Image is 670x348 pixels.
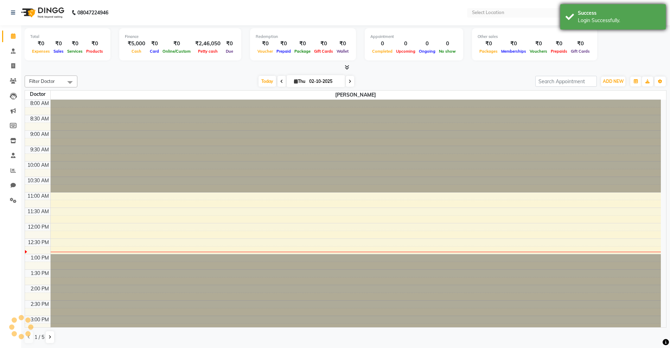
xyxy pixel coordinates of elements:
div: Success [578,9,661,17]
span: 1 / 5 [34,334,44,341]
span: Upcoming [394,49,417,54]
div: 9:30 AM [29,146,50,153]
span: Prepaids [549,49,569,54]
span: Expenses [30,49,52,54]
span: Card [148,49,161,54]
div: ₹0 [293,40,312,48]
div: 11:00 AM [26,192,50,200]
img: logo [18,3,66,22]
div: ₹0 [335,40,350,48]
span: Thu [292,79,307,84]
span: Wallet [335,49,350,54]
b: 08047224946 [77,3,108,22]
span: Products [84,49,105,54]
button: ADD NEW [601,77,625,86]
div: 8:00 AM [29,100,50,107]
span: Filter Doctor [29,78,55,84]
div: Redemption [256,34,350,40]
span: Gift Cards [569,49,592,54]
div: 0 [370,40,394,48]
div: 9:00 AM [29,131,50,138]
input: 2025-10-02 [307,76,342,87]
span: Cash [130,49,143,54]
div: 12:30 PM [26,239,50,246]
div: 1:00 PM [29,254,50,262]
span: Package [293,49,312,54]
span: Packages [478,49,499,54]
div: ₹0 [84,40,105,48]
div: ₹0 [275,40,293,48]
div: ₹0 [528,40,549,48]
span: ADD NEW [603,79,624,84]
span: Services [65,49,84,54]
div: ₹0 [478,40,499,48]
div: ₹0 [569,40,592,48]
div: 1:30 PM [29,270,50,277]
div: 10:30 AM [26,177,50,184]
div: Total [30,34,105,40]
div: ₹0 [256,40,275,48]
input: Search Appointment [535,76,597,87]
span: Prepaid [275,49,293,54]
span: Vouchers [528,49,549,54]
span: Voucher [256,49,275,54]
div: ₹0 [30,40,52,48]
span: Sales [52,49,65,54]
div: 0 [394,40,417,48]
div: Finance [125,34,236,40]
div: 10:00 AM [26,162,50,169]
div: 8:30 AM [29,115,50,123]
div: ₹0 [312,40,335,48]
span: Completed [370,49,394,54]
div: Login Successfully. [578,17,661,24]
span: No show [437,49,458,54]
div: ₹0 [161,40,192,48]
div: Doctor [25,91,50,98]
div: Appointment [370,34,458,40]
span: Gift Cards [312,49,335,54]
div: ₹0 [52,40,65,48]
div: 3:00 PM [29,316,50,323]
div: 2:30 PM [29,301,50,308]
span: Due [224,49,235,54]
span: Petty cash [196,49,219,54]
span: Online/Custom [161,49,192,54]
div: Other sales [478,34,592,40]
div: ₹5,000 [125,40,148,48]
div: ₹0 [549,40,569,48]
div: 12:00 PM [26,223,50,231]
span: Memberships [499,49,528,54]
div: ₹0 [499,40,528,48]
span: Ongoing [417,49,437,54]
span: Today [259,76,276,87]
span: [PERSON_NAME] [51,91,661,99]
div: 2:00 PM [29,285,50,293]
div: 11:30 AM [26,208,50,215]
div: Select Location [472,9,504,16]
div: 0 [417,40,437,48]
div: ₹0 [65,40,84,48]
div: ₹0 [223,40,236,48]
div: ₹0 [148,40,161,48]
div: ₹2,46,050 [192,40,223,48]
div: 0 [437,40,458,48]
